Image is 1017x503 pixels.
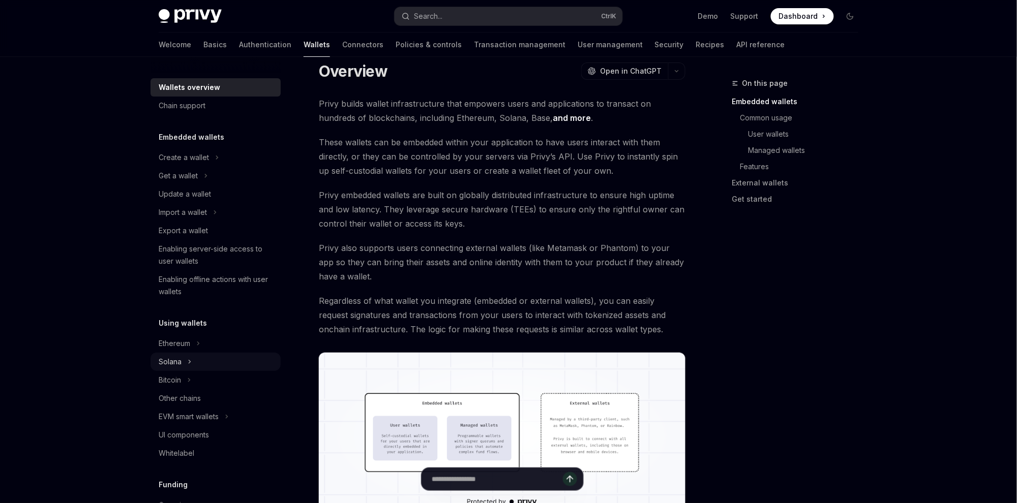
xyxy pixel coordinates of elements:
[319,97,685,125] span: Privy builds wallet infrastructure that empowers users and applications to transact on hundreds o...
[151,270,281,301] a: Enabling offline actions with user wallets
[203,33,227,57] a: Basics
[581,62,668,80] button: Open in ChatGPT
[771,8,834,24] a: Dashboard
[319,241,685,284] span: Privy also supports users connecting external wallets (like Metamask or Phantom) to your app so t...
[159,100,205,112] div: Chain support
[151,97,281,115] a: Chain support
[732,191,866,207] a: Get started
[151,240,281,270] a: Enabling server-side access to user wallets
[740,159,866,175] a: Features
[159,81,220,93] div: Wallets overview
[732,175,866,191] a: External wallets
[304,33,330,57] a: Wallets
[159,479,188,491] h5: Funding
[159,447,194,459] div: Whitelabel
[159,188,211,200] div: Update a wallet
[159,273,275,298] div: Enabling offline actions with user wallets
[474,33,565,57] a: Transaction management
[396,33,462,57] a: Policies & controls
[159,411,219,423] div: EVM smart wallets
[414,10,442,22] div: Search...
[159,429,209,441] div: UI components
[779,11,818,21] span: Dashboard
[159,225,208,237] div: Export a wallet
[159,392,201,404] div: Other chains
[600,66,662,76] span: Open in ChatGPT
[737,33,785,57] a: API reference
[732,93,866,110] a: Embedded wallets
[151,444,281,462] a: Whitelabel
[742,77,788,89] span: On this page
[842,8,858,24] button: Toggle dark mode
[319,135,685,178] span: These wallets can be embedded within your application to have users interact with them directly, ...
[159,33,191,57] a: Welcome
[159,131,224,143] h5: Embedded wallets
[159,317,207,329] h5: Using wallets
[159,206,207,218] div: Import a wallet
[159,356,182,368] div: Solana
[740,110,866,126] a: Common usage
[151,185,281,203] a: Update a wallet
[749,126,866,142] a: User wallets
[749,142,866,159] a: Managed wallets
[159,9,222,23] img: dark logo
[601,12,616,20] span: Ctrl K
[342,33,383,57] a: Connectors
[731,11,759,21] a: Support
[159,243,275,267] div: Enabling server-side access to user wallets
[553,113,591,123] a: and more
[395,7,622,25] button: Search...CtrlK
[319,294,685,336] span: Regardless of what wallet you integrate (embedded or external wallets), you can easily request si...
[319,62,387,80] h1: Overview
[159,151,209,164] div: Create a wallet
[159,374,181,386] div: Bitcoin
[151,389,281,407] a: Other chains
[563,472,577,486] button: Send message
[655,33,684,57] a: Security
[159,337,190,350] div: Ethereum
[151,78,281,97] a: Wallets overview
[698,11,719,21] a: Demo
[578,33,643,57] a: User management
[239,33,291,57] a: Authentication
[319,188,685,231] span: Privy embedded wallets are built on globally distributed infrastructure to ensure high uptime and...
[151,426,281,444] a: UI components
[151,222,281,240] a: Export a wallet
[696,33,725,57] a: Recipes
[159,170,198,182] div: Get a wallet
